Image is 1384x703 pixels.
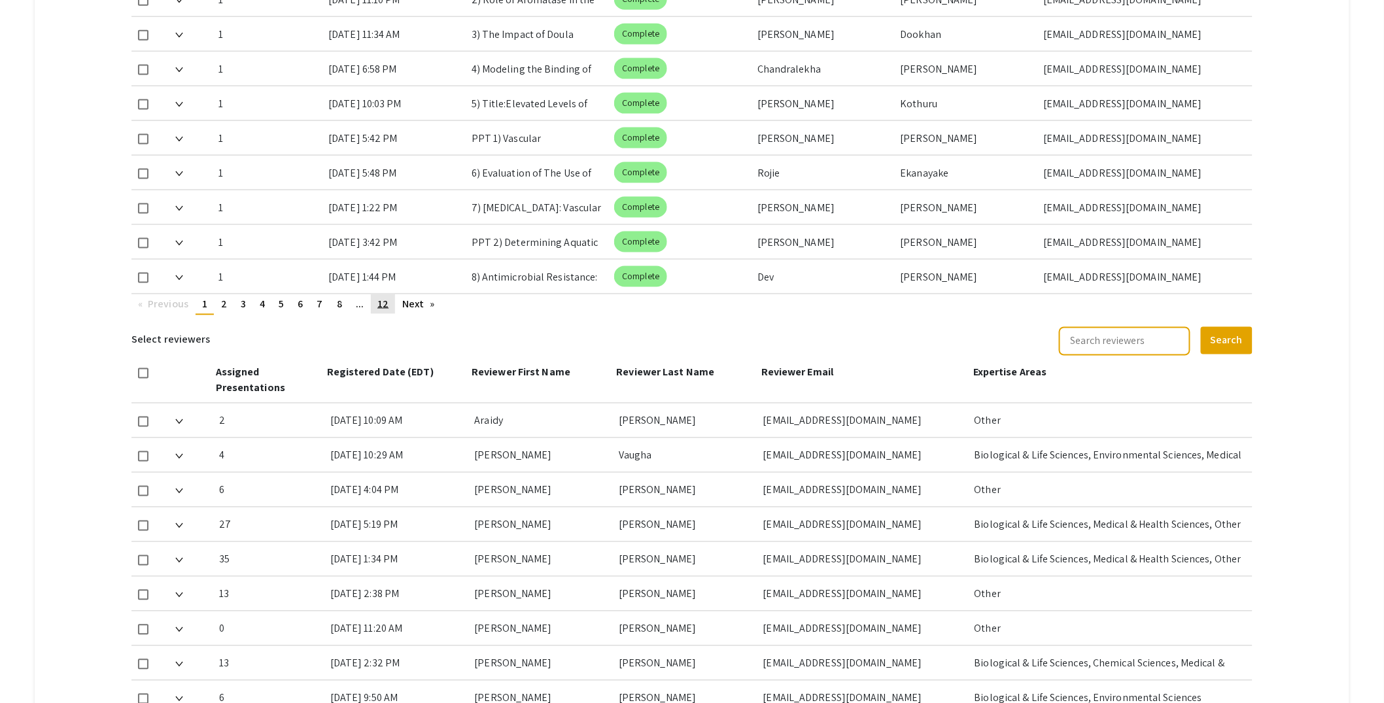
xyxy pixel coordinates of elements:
div: [EMAIL_ADDRESS][DOMAIN_NAME] [1043,17,1242,51]
div: 2 [219,403,319,437]
input: Search reviewers [1059,327,1190,356]
mat-chip: Complete [614,93,667,114]
h6: Select reviewers [131,326,211,354]
div: 13 [219,577,319,611]
img: Expand arrow [175,137,183,142]
div: [PERSON_NAME] [757,86,890,120]
span: Registered Date (EDT) [327,366,434,379]
div: 1 [218,156,318,190]
img: Expand arrow [175,33,183,38]
div: [PERSON_NAME] [901,260,1033,294]
div: 35 [219,542,319,576]
div: [DATE] 11:20 AM [330,611,464,645]
div: Other [975,403,1242,437]
div: [PERSON_NAME] [474,438,608,472]
div: Other [975,473,1242,507]
div: [PERSON_NAME] [619,542,753,576]
div: [DATE] 10:03 PM [328,86,461,120]
mat-chip: Complete [614,197,667,218]
div: [EMAIL_ADDRESS][DOMAIN_NAME] [763,611,964,645]
img: Expand arrow [175,592,183,598]
div: [DATE] 1:22 PM [328,190,461,224]
mat-chip: Complete [614,128,667,148]
div: [DATE] 10:09 AM [330,403,464,437]
div: [EMAIL_ADDRESS][DOMAIN_NAME] [763,646,964,680]
div: [DATE] 11:34 AM [328,17,461,51]
span: Assigned Presentations [216,366,285,395]
div: 4) Modeling the Binding of Dendrin and PTPN14 to KIBRA [472,52,604,86]
div: [EMAIL_ADDRESS][DOMAIN_NAME] [1043,156,1242,190]
div: [EMAIL_ADDRESS][DOMAIN_NAME] [1043,260,1242,294]
div: [DATE] 3:42 PM [328,225,461,259]
div: Chandralekha [757,52,890,86]
mat-chip: Complete [614,231,667,252]
img: Expand arrow [175,523,183,528]
div: [EMAIL_ADDRESS][DOMAIN_NAME] [763,577,964,611]
div: PPT 2) Determining Aquatic Community Differences Between Invasive Water Hyacinth and Native Penny... [472,225,604,259]
span: 2 [221,297,227,311]
mat-chip: Complete [614,24,667,44]
span: 6 [298,297,303,311]
img: Expand arrow [175,419,183,424]
img: Expand arrow [175,627,183,632]
span: 12 [377,297,389,311]
div: [PERSON_NAME] [757,121,890,155]
div: 1 [218,121,318,155]
div: Biological & Life Sciences, Environmental Sciences, Medical & Health Sciences [975,438,1242,472]
div: [EMAIL_ADDRESS][DOMAIN_NAME] [1043,86,1242,120]
div: [PERSON_NAME] [757,190,890,224]
span: 5 [279,297,284,311]
div: Rojie [757,156,890,190]
div: [DATE] 5:19 PM [330,507,464,541]
div: [PERSON_NAME] [619,646,753,680]
div: [DATE] 5:48 PM [328,156,461,190]
div: 6 [219,473,319,507]
div: [PERSON_NAME] [619,577,753,611]
div: [PERSON_NAME] [474,542,608,576]
div: Biological & Life Sciences, Medical & Health Sciences, Other [975,542,1242,576]
div: 1 [218,225,318,259]
div: [PERSON_NAME] [474,611,608,645]
div: Dev [757,260,890,294]
div: 1 [218,17,318,51]
div: [PERSON_NAME] [901,190,1033,224]
div: [PERSON_NAME] [474,646,608,680]
div: [PERSON_NAME] [901,52,1033,86]
div: PPT 1) Vascular Inflammatory Studies with Engineered Bioreactors [472,121,604,155]
img: Expand arrow [175,171,183,177]
div: [PERSON_NAME] [474,473,608,507]
img: Expand arrow [175,454,183,459]
iframe: Chat [10,644,56,693]
div: 1 [218,190,318,224]
img: Expand arrow [175,102,183,107]
span: Previous [148,297,188,311]
mat-chip: Complete [614,266,667,287]
div: Araidy [474,403,608,437]
span: Reviewer Last Name [617,366,715,379]
div: 3) The Impact of Doula Support on Maternal Mental Health, NeonatalOutcomes, and Epidural Use: Cor... [472,17,604,51]
span: 4 [260,297,265,311]
div: [PERSON_NAME] [619,473,753,507]
div: 7) [MEDICAL_DATA]: Vascular Dysfunction, Inflammation, and Emerging Therapeutic Approaches [472,190,604,224]
img: Expand arrow [175,67,183,73]
div: [EMAIL_ADDRESS][DOMAIN_NAME] [1043,121,1242,155]
mat-chip: Complete [614,162,667,183]
div: Ekanayake [901,156,1033,190]
div: [PERSON_NAME] [901,225,1033,259]
div: Other [975,577,1242,611]
div: [DATE] 1:44 PM [328,260,461,294]
img: Expand arrow [175,206,183,211]
div: [DATE] 2:38 PM [330,577,464,611]
div: Biological & Life Sciences, Chemical Sciences, Medical & Health Sciences, Environmental Sciences [975,646,1242,680]
div: [PERSON_NAME] [757,225,890,259]
span: 3 [241,297,246,311]
div: Other [975,611,1242,645]
span: 1 [202,297,207,311]
div: [PERSON_NAME] [757,17,890,51]
div: [DATE] 1:34 PM [330,542,464,576]
span: Reviewer Email [761,366,833,379]
img: Expand arrow [175,275,183,281]
div: [PERSON_NAME] [901,121,1033,155]
div: [PERSON_NAME] [619,403,753,437]
div: 5) Title:Elevated Levels of Interleukin-11 and Matrix Metalloproteinase-9 in the Serum of Patient... [472,86,604,120]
